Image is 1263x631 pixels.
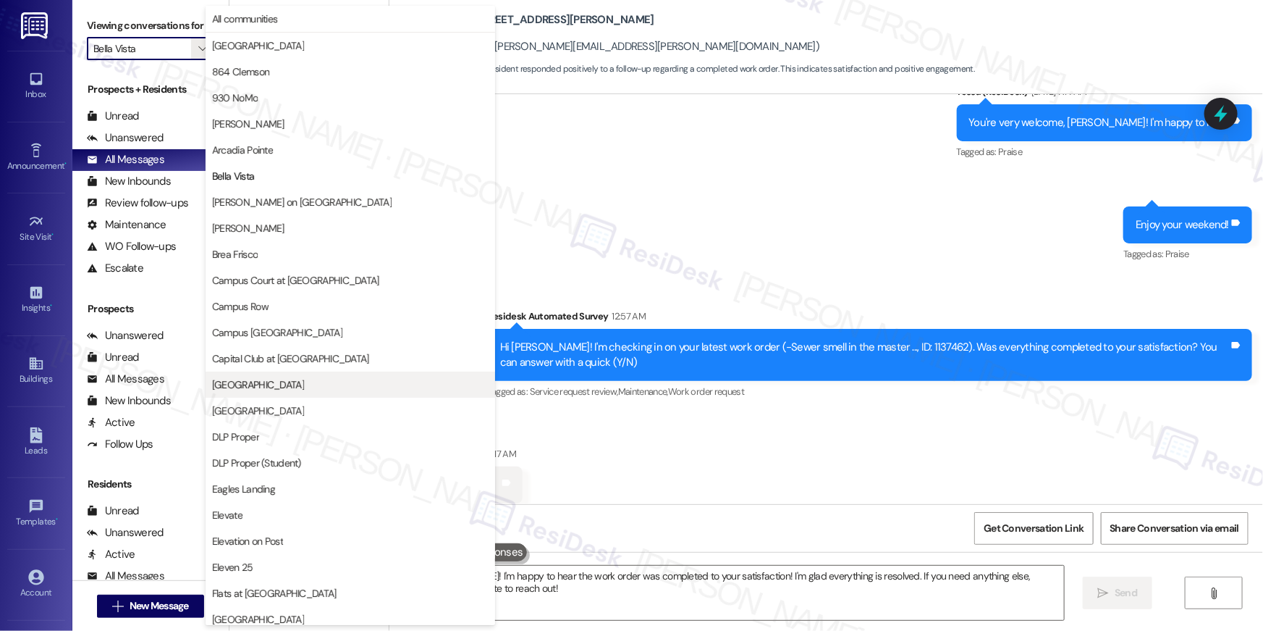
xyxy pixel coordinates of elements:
div: Unanswered [87,328,164,343]
span: Arcadia Pointe [212,143,273,157]
span: • [52,230,54,240]
div: Enjoy your weekend! [1136,217,1229,233]
i:  [198,43,206,54]
div: Follow Ups [87,437,153,452]
span: Capital Club at [GEOGRAPHIC_DATA] [212,351,369,366]
span: [GEOGRAPHIC_DATA] [212,377,304,392]
span: DLP Proper [212,430,259,444]
span: Campus Row [212,299,269,314]
div: Escalate [87,261,143,276]
b: Bella Vista: Apt. [STREET_ADDRESS][PERSON_NAME] [397,12,654,28]
a: Templates • [7,494,65,533]
span: Praise [1165,248,1189,260]
span: [GEOGRAPHIC_DATA] [212,38,304,53]
span: 930 NoMo [212,91,258,105]
span: • [50,301,52,311]
span: Eleven 25 [212,560,253,574]
button: New Message [97,595,204,618]
span: [PERSON_NAME] [212,221,284,235]
div: [PERSON_NAME]. ([PERSON_NAME][EMAIL_ADDRESS][PERSON_NAME][DOMAIN_NAME]) [397,39,819,54]
div: Residents [72,477,229,492]
div: Tagged as: [1123,243,1252,264]
button: Send [1083,577,1153,609]
span: [PERSON_NAME] on [GEOGRAPHIC_DATA] [212,195,392,209]
span: Elevate [212,508,242,522]
div: 4:17 AM [483,446,516,461]
div: Unread [87,350,139,365]
img: ResiDesk Logo [21,12,51,39]
div: 12:57 AM [609,309,646,324]
div: Tagged as: [488,381,1252,402]
span: Eagles Landing [212,482,275,496]
div: All Messages [87,372,164,387]
span: [GEOGRAPHIC_DATA] [212,404,304,418]
div: WO Follow-ups [87,239,176,254]
i:  [1209,588,1220,599]
span: : The resident responded positively to a follow-up regarding a completed work order. This indicat... [397,62,974,77]
a: Inbox [7,67,65,106]
span: All communities [212,12,278,26]
span: Get Conversation Link [984,521,1084,536]
div: Tessa (ResiDesk) [957,84,1253,104]
div: Hi [PERSON_NAME]! I'm checking in on your latest work order (-Sewer smell in the master ..., ID: ... [500,340,1229,371]
div: Maintenance [87,217,166,233]
span: [GEOGRAPHIC_DATA] [212,612,304,627]
span: New Message [130,598,189,614]
span: Flats at [GEOGRAPHIC_DATA] [212,586,337,601]
a: Leads [7,423,65,462]
i:  [1098,588,1109,599]
a: Site Visit • [7,209,65,248]
a: Account [7,565,65,604]
span: 864 Clemson [212,64,269,79]
div: Unanswered [87,130,164,146]
div: Prospects + Residents [72,82,229,97]
span: Campus Court at [GEOGRAPHIC_DATA] [212,273,379,288]
span: • [64,159,67,169]
span: DLP Proper (Student) [212,456,301,470]
span: Service request review , [530,385,618,398]
div: All Messages [87,152,164,167]
div: Active [87,547,135,562]
button: Get Conversation Link [974,512,1093,545]
span: [PERSON_NAME] [212,117,284,131]
span: Praise [998,146,1022,158]
i:  [112,601,123,612]
div: New Inbounds [87,174,171,189]
div: Review follow-ups [87,196,188,211]
div: Tagged as: [957,141,1253,162]
span: • [56,514,58,525]
div: You're very welcome, [PERSON_NAME]! I'm happy to help! [969,115,1230,130]
div: Active [87,415,135,430]
div: Unanswered [87,525,164,540]
a: Insights • [7,280,65,319]
span: Bella Vista [212,169,254,183]
input: All communities [93,37,191,60]
textarea: Hi [PERSON_NAME]! I'm happy to hear the work order was completed to your satisfaction! I'm glad e... [410,566,1064,620]
div: Unread [87,109,139,124]
span: Work order request [668,385,744,398]
button: Share Conversation via email [1101,512,1249,545]
span: Campus [GEOGRAPHIC_DATA] [212,325,342,340]
div: New Inbounds [87,393,171,409]
label: Viewing conversations for [87,14,214,37]
div: Unread [87,503,139,519]
a: Buildings [7,351,65,390]
span: Maintenance , [618,385,668,398]
span: Elevation on Post [212,534,283,548]
div: All Messages [87,569,164,584]
span: Send [1115,585,1137,601]
div: Prospects [72,301,229,317]
div: Residesk Automated Survey [488,309,1252,329]
span: Share Conversation via email [1110,521,1239,536]
span: Brea Frisco [212,247,258,262]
